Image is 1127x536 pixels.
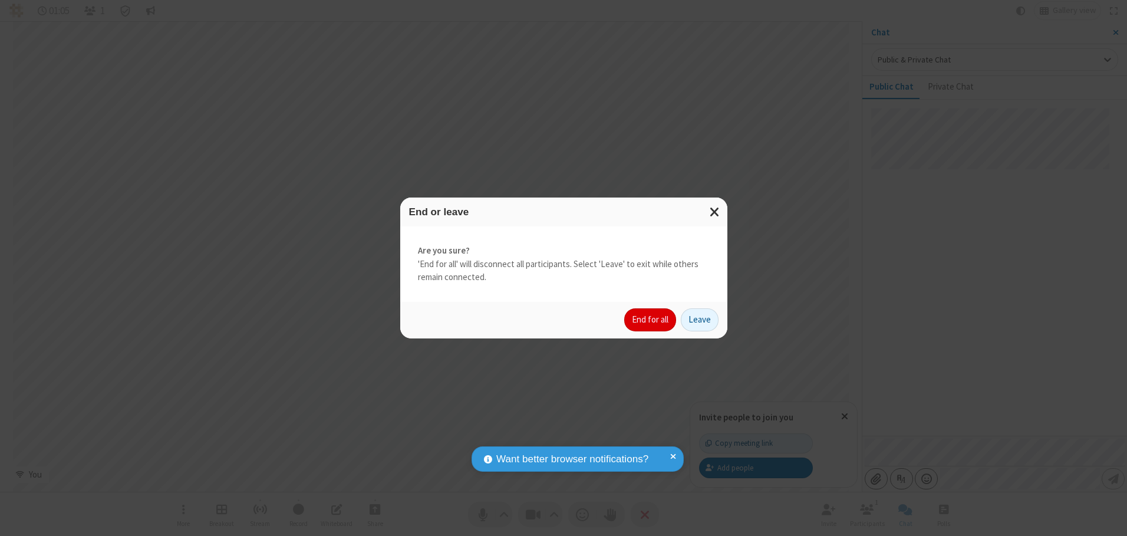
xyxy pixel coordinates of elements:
button: Close modal [703,198,727,226]
strong: Are you sure? [418,244,710,258]
button: Leave [681,308,719,332]
h3: End or leave [409,206,719,218]
span: Want better browser notifications? [496,452,648,467]
button: End for all [624,308,676,332]
div: 'End for all' will disconnect all participants. Select 'Leave' to exit while others remain connec... [400,226,727,302]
